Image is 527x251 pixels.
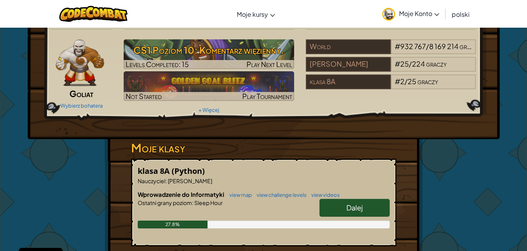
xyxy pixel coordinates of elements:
a: Moje kursy [233,4,279,25]
a: view videos [307,192,340,198]
div: 27.8% [138,221,208,228]
img: CodeCombat logo [59,6,128,22]
span: 25 [400,59,409,68]
span: Moje Konto [399,9,439,18]
a: view challenge levels [253,192,307,198]
span: Goliat [69,88,93,99]
span: 2 [400,77,405,86]
img: CS1 Poziom 10: Komentarz więzienny. [124,39,294,69]
a: World#932 767/8 169 214graczy [306,47,476,56]
span: graczy [426,59,447,68]
img: goliath-pose.png [56,39,105,86]
span: / [405,77,408,86]
span: 932 767 [400,42,426,51]
span: polski [452,10,470,18]
span: 224 [412,59,425,68]
img: avatar [382,8,395,21]
a: polski [448,4,474,25]
span: Play Next Level [247,60,292,69]
span: Sleep Hour [193,199,223,206]
span: [PERSON_NAME] [167,177,212,184]
span: 25 [408,77,416,86]
span: # [395,77,400,86]
span: klasa 8A [138,166,172,176]
a: view map [225,192,252,198]
span: 8 169 214 [429,42,458,51]
a: + Więcej [199,107,219,113]
span: Levels Completed: 15 [126,60,189,69]
a: Moje Konto [378,2,443,26]
span: graczy [417,77,438,86]
h3: CS1 Poziom 10: Komentarz więzienny. [124,41,294,59]
span: : [165,177,167,184]
div: World [306,39,391,54]
div: [PERSON_NAME] [306,57,391,72]
span: Moje kursy [237,10,268,18]
span: (Python) [172,166,205,176]
span: Play Tournament [242,92,292,101]
span: # [395,42,400,51]
a: Play Next Level [124,39,294,69]
a: [PERSON_NAME]#25/224graczy [306,64,476,73]
span: Not Started [126,92,162,101]
a: klasa 8A#2/25graczy [306,82,476,91]
a: Not StartedPlay Tournament [124,71,294,101]
span: Dalej [346,203,363,212]
h3: Moje klasy [131,139,396,157]
span: Nauczyciel [138,177,165,184]
img: Golden Goal [124,71,294,101]
div: klasa 8A [306,74,391,89]
span: Wprowadzenie do Informatyki [138,191,225,198]
span: / [409,59,412,68]
span: # [395,59,400,68]
span: / [426,42,429,51]
span: Ostatni grany poziom [138,199,192,206]
span: graczy [460,42,480,51]
span: : [192,199,193,206]
a: Wybierz bohatera [60,103,103,109]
